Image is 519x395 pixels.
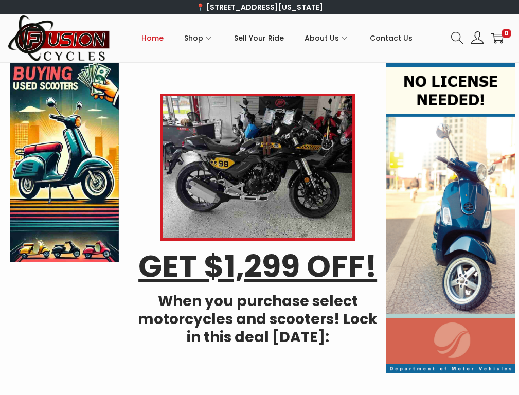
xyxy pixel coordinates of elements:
span: Contact Us [370,25,413,51]
a: 📍 [STREET_ADDRESS][US_STATE] [196,2,323,12]
span: Home [141,25,164,51]
span: About Us [305,25,339,51]
span: Sell Your Ride [234,25,284,51]
img: Woostify retina logo [8,14,111,62]
a: Contact Us [370,15,413,61]
span: Shop [184,25,203,51]
nav: Primary navigation [111,15,443,61]
u: GET $1,299 OFF! [138,245,377,288]
a: 0 [491,32,504,44]
h4: When you purchase select motorcycles and scooters! Lock in this deal [DATE]: [135,292,381,346]
a: About Us [305,15,349,61]
a: Shop [184,15,213,61]
a: Sell Your Ride [234,15,284,61]
a: Home [141,15,164,61]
